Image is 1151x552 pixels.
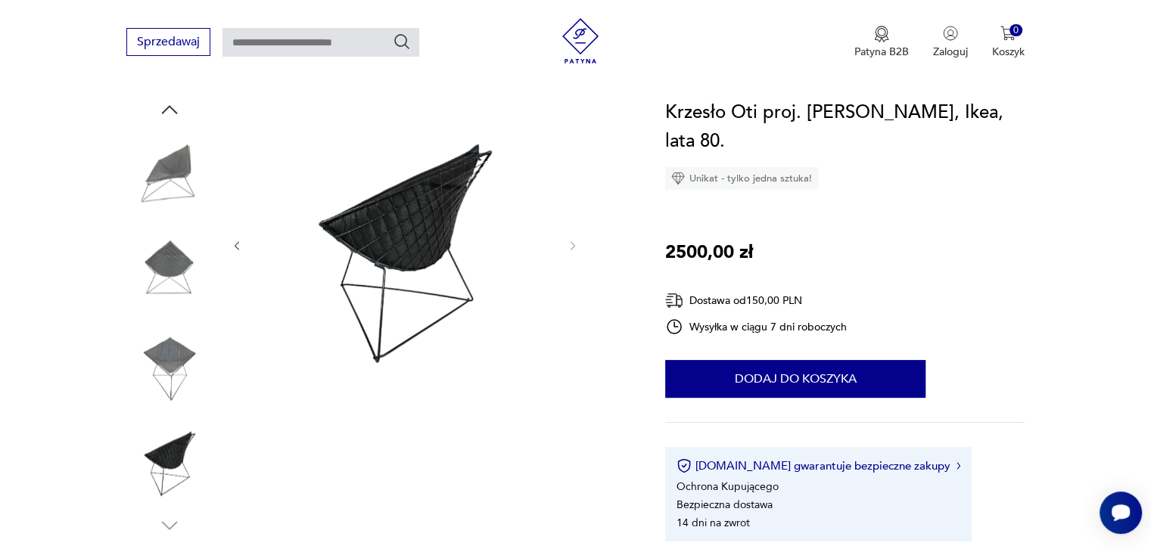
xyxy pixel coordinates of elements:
[126,225,213,312] img: Zdjęcie produktu Krzesło Oti proj. Niels Gammelgaard, Ikea, lata 80.
[665,291,683,310] img: Ikona dostawy
[665,360,925,398] button: Dodaj do koszyka
[665,318,847,336] div: Wysyłka w ciągu 7 dni roboczych
[854,26,909,59] button: Patyna B2B
[933,45,968,59] p: Zaloguj
[665,291,847,310] div: Dostawa od 150,00 PLN
[874,26,889,42] img: Ikona medalu
[126,418,213,504] img: Zdjęcie produktu Krzesło Oti proj. Niels Gammelgaard, Ikea, lata 80.
[259,98,551,390] img: Zdjęcie produktu Krzesło Oti proj. Niels Gammelgaard, Ikea, lata 80.
[677,516,750,530] li: 14 dni na zwrot
[671,172,685,185] img: Ikona diamentu
[957,462,961,470] img: Ikona strzałki w prawo
[677,498,773,512] li: Bezpieczna dostawa
[665,167,818,190] div: Unikat - tylko jedna sztuka!
[665,238,753,267] p: 2500,00 zł
[677,479,779,494] li: Ochrona Kupującego
[126,28,210,56] button: Sprzedawaj
[992,45,1025,59] p: Koszyk
[558,18,603,64] img: Patyna - sklep z meblami i dekoracjami vintage
[393,33,411,51] button: Szukaj
[126,129,213,215] img: Zdjęcie produktu Krzesło Oti proj. Niels Gammelgaard, Ikea, lata 80.
[1000,26,1016,41] img: Ikona koszyka
[933,26,968,59] button: Zaloguj
[677,458,960,473] button: [DOMAIN_NAME] gwarantuje bezpieczne zakupy
[992,26,1025,59] button: 0Koszyk
[126,321,213,408] img: Zdjęcie produktu Krzesło Oti proj. Niels Gammelgaard, Ikea, lata 80.
[665,98,1025,156] h1: Krzesło Oti proj. [PERSON_NAME], Ikea, lata 80.
[677,458,692,473] img: Ikona certyfikatu
[1009,24,1022,37] div: 0
[943,26,958,41] img: Ikonka użytkownika
[854,26,909,59] a: Ikona medaluPatyna B2B
[854,45,909,59] p: Patyna B2B
[126,38,210,48] a: Sprzedawaj
[1100,492,1142,534] iframe: Smartsupp widget button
